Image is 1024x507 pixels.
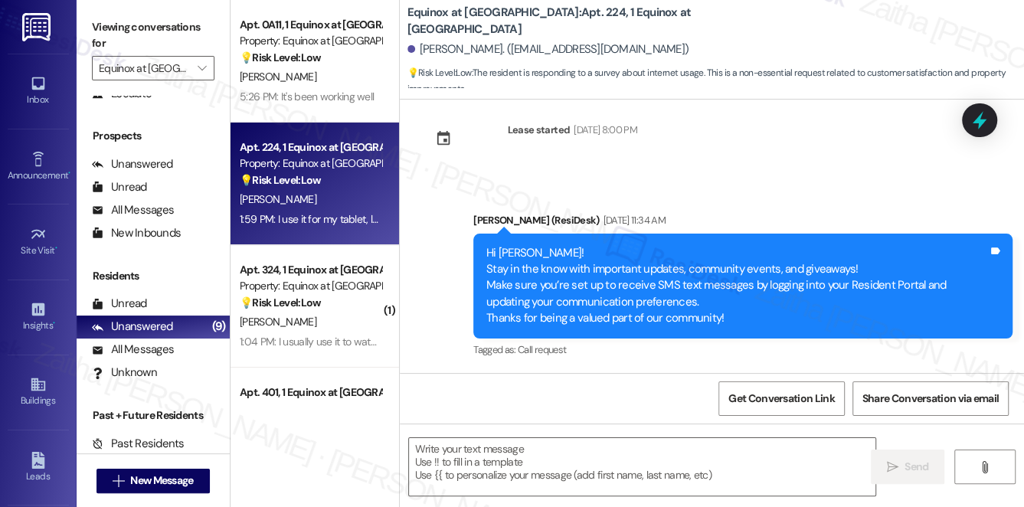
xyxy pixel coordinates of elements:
[8,447,69,489] a: Leads
[979,461,990,473] i: 
[240,315,316,329] span: [PERSON_NAME]
[407,67,472,79] strong: 💡 Risk Level: Low
[77,268,230,284] div: Residents
[240,192,316,206] span: [PERSON_NAME]
[92,319,173,335] div: Unanswered
[518,343,566,356] span: Call request
[570,122,637,138] div: [DATE] 8:00 PM
[92,156,173,172] div: Unanswered
[240,296,321,309] strong: 💡 Risk Level: Low
[887,461,898,473] i: 
[130,473,193,489] span: New Message
[600,212,666,228] div: [DATE] 11:34 AM
[240,70,316,83] span: [PERSON_NAME]
[92,365,157,381] div: Unknown
[92,342,174,358] div: All Messages
[198,62,206,74] i: 
[240,212,574,226] div: 1:59 PM: I use it for my tablet, laptop, X-Box & when I want 2 stream movies.
[240,17,381,33] div: Apt. 0A11, 1 Equinox at [GEOGRAPHIC_DATA]
[92,15,214,56] label: Viewing conversations for
[407,41,689,57] div: [PERSON_NAME]. ([EMAIL_ADDRESS][DOMAIN_NAME])
[852,381,1009,416] button: Share Conversation via email
[8,371,69,413] a: Buildings
[240,262,381,278] div: Apt. 324, 1 Equinox at [GEOGRAPHIC_DATA]
[871,450,945,484] button: Send
[240,51,321,64] strong: 💡 Risk Level: Low
[240,139,381,155] div: Apt. 224, 1 Equinox at [GEOGRAPHIC_DATA]
[55,243,57,253] span: •
[240,173,321,187] strong: 💡 Risk Level: Low
[473,339,1013,361] div: Tagged as:
[22,13,54,41] img: ResiDesk Logo
[77,407,230,424] div: Past + Future Residents
[718,381,844,416] button: Get Conversation Link
[240,155,381,172] div: Property: Equinox at [GEOGRAPHIC_DATA]
[208,315,230,339] div: (9)
[113,475,124,487] i: 
[92,225,181,241] div: New Inbounds
[77,128,230,144] div: Prospects
[486,245,988,327] div: Hi [PERSON_NAME]! Stay in the know with important updates, community events, and giveaways! Make ...
[240,278,381,294] div: Property: Equinox at [GEOGRAPHIC_DATA]
[99,56,190,80] input: All communities
[407,65,1024,98] span: : The resident is responding to a survey about internet usage. This is a non-essential request re...
[92,436,185,452] div: Past Residents
[240,90,374,103] div: 5:26 PM: It's been working well
[905,459,928,475] span: Send
[8,296,69,338] a: Insights •
[473,212,1013,234] div: [PERSON_NAME] (ResiDesk)
[8,221,69,263] a: Site Visit •
[240,384,381,401] div: Apt. 401, 1 Equinox at [GEOGRAPHIC_DATA]
[92,179,147,195] div: Unread
[728,391,834,407] span: Get Conversation Link
[862,391,999,407] span: Share Conversation via email
[92,296,147,312] div: Unread
[97,469,210,493] button: New Message
[8,70,69,112] a: Inbox
[240,335,495,348] div: 1:04 PM: I usually use it to watch television and pc gaming
[508,122,571,138] div: Lease started
[68,168,70,178] span: •
[240,33,381,49] div: Property: Equinox at [GEOGRAPHIC_DATA]
[53,318,55,329] span: •
[407,5,714,38] b: Equinox at [GEOGRAPHIC_DATA]: Apt. 224, 1 Equinox at [GEOGRAPHIC_DATA]
[92,202,174,218] div: All Messages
